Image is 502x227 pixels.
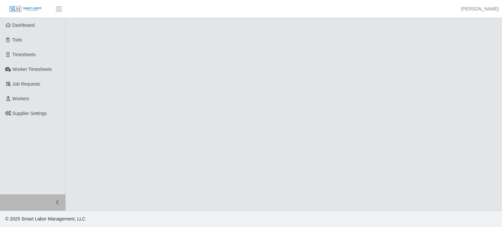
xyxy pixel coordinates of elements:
span: Dashboard [12,23,35,28]
span: Timesheets [12,52,36,57]
img: SLM Logo [9,6,42,13]
span: Todo [12,37,22,42]
span: © 2025 Smart Labor Management, LLC [5,216,85,221]
span: Workers [12,96,29,101]
span: Worker Timesheets [12,67,52,72]
span: Job Requests [12,81,41,87]
a: [PERSON_NAME] [461,6,499,12]
span: Supplier Settings [12,111,47,116]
